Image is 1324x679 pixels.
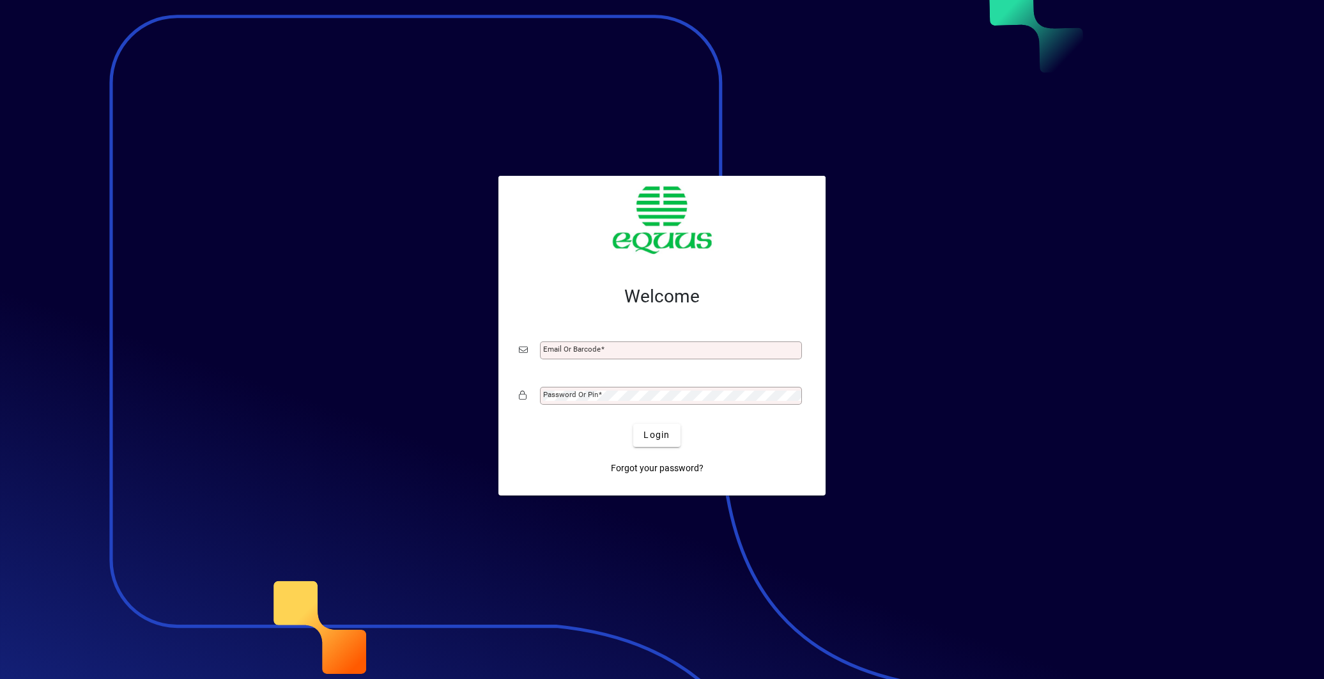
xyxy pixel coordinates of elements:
[519,286,805,308] h2: Welcome
[543,390,598,399] mat-label: Password or Pin
[633,424,680,447] button: Login
[643,428,670,442] span: Login
[606,457,709,480] a: Forgot your password?
[611,462,704,475] span: Forgot your password?
[543,345,601,354] mat-label: Email or Barcode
